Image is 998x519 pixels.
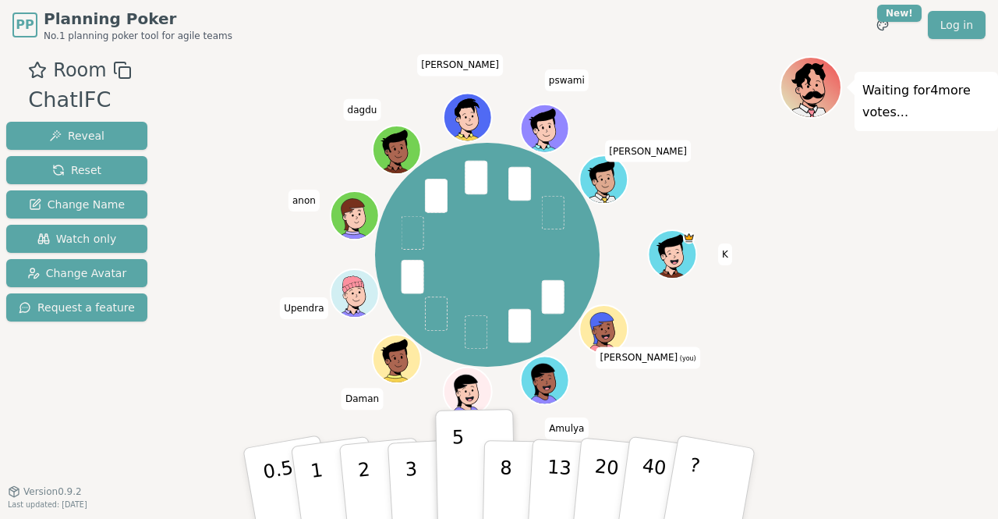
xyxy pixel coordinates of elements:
span: Click to change your name [280,297,327,319]
span: Click to change your name [545,69,589,91]
div: ChatIFC [28,84,131,116]
span: Click to change your name [417,54,503,76]
span: Change Name [29,197,125,212]
span: Reset [52,162,101,178]
p: Waiting for 4 more votes... [862,80,990,123]
span: K is the host [683,232,695,244]
span: Change Avatar [27,265,127,281]
span: Planning Poker [44,8,232,30]
button: Click to change your avatar [581,307,626,352]
span: Click to change your name [545,418,588,439]
button: New! [869,11,897,39]
span: Click to change your name [718,244,732,265]
button: Reset [6,156,147,184]
span: Click to change your name [344,99,381,121]
button: Reveal [6,122,147,150]
button: Change Name [6,190,147,219]
span: Click to change your name [288,190,320,212]
span: Request a feature [19,300,135,315]
span: Click to change your name [596,347,700,369]
span: Last updated: [DATE] [8,500,87,509]
span: Watch only [37,231,117,247]
button: Watch only [6,225,147,253]
button: Request a feature [6,293,147,322]
p: 5 [452,426,465,510]
span: Version 0.9.2 [23,485,82,498]
span: (you) [678,356,696,363]
a: Log in [928,11,986,39]
span: Room [53,56,106,84]
button: Change Avatar [6,259,147,287]
span: Click to change your name [605,140,691,162]
span: Click to change your name [342,388,383,410]
span: PP [16,16,34,34]
a: PPPlanning PokerNo.1 planning poker tool for agile teams [12,8,232,42]
span: No.1 planning poker tool for agile teams [44,30,232,42]
div: New! [877,5,922,22]
span: Reveal [49,128,104,144]
button: Add as favourite [28,56,47,84]
button: Version0.9.2 [8,485,82,498]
